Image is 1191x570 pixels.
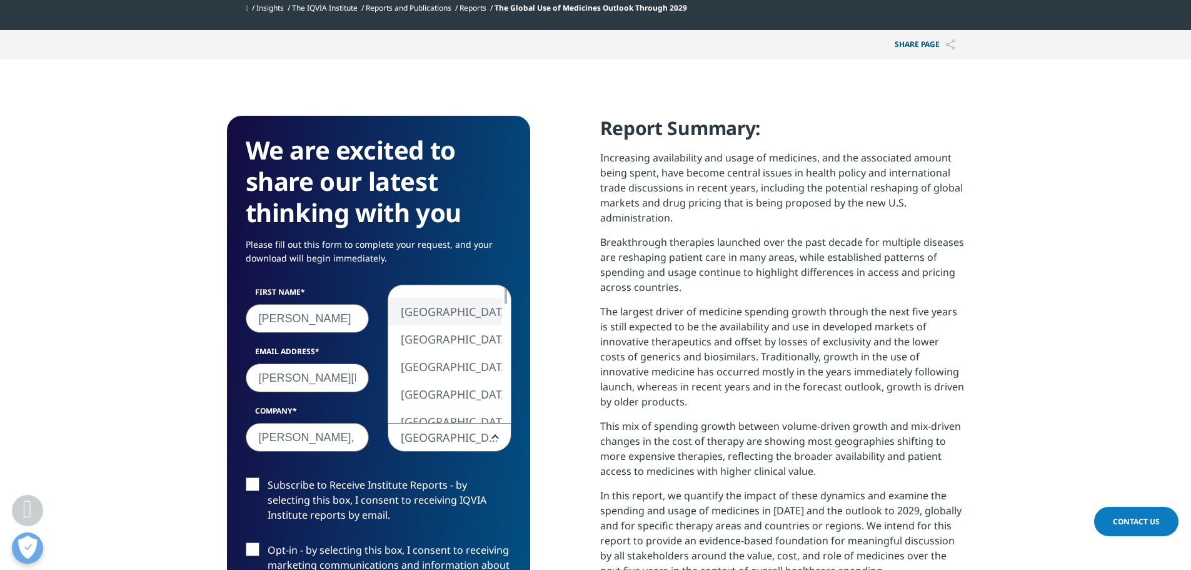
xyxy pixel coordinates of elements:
[460,3,486,13] a: Reports
[246,287,369,304] label: First Name
[885,30,965,59] p: Share PAGE
[600,235,965,304] p: Breakthrough therapies launched over the past decade for multiple diseases are reshaping patient ...
[600,419,965,488] p: This mix of spending growth between volume-driven growth and mix-driven changes in the cost of th...
[246,346,369,364] label: Email Address
[1094,507,1178,536] a: Contact Us
[246,238,511,275] p: Please fill out this form to complete your request, and your download will begin immediately.
[256,3,284,13] a: Insights
[495,3,687,13] span: The Global Use of Medicines Outlook Through 2029
[600,116,965,150] h4: Report Summary:
[246,477,511,529] label: Subscribe to Receive Institute Reports - by selecting this box, I consent to receiving IQVIA Inst...
[366,3,451,13] a: Reports and Publications
[946,39,955,50] img: Share PAGE
[292,3,358,13] a: The IQVIA Institute
[388,408,502,435] li: [GEOGRAPHIC_DATA]
[12,532,43,564] button: Open Preferences
[388,325,502,353] li: [GEOGRAPHIC_DATA]
[388,380,502,408] li: [GEOGRAPHIC_DATA]
[246,135,511,228] h3: We are excited to share our latest thinking with you
[388,423,511,452] span: United States
[600,304,965,419] p: The largest driver of medicine spending growth through the next five years is still expected to b...
[388,353,502,380] li: [GEOGRAPHIC_DATA]
[246,405,369,423] label: Company
[388,424,511,452] span: United States
[885,30,965,59] button: Share PAGEShare PAGE
[388,298,502,325] li: [GEOGRAPHIC_DATA]
[1113,516,1160,527] span: Contact Us
[600,150,965,235] p: Increasing availability and usage of medicines, and the associated amount being spent, have becom...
